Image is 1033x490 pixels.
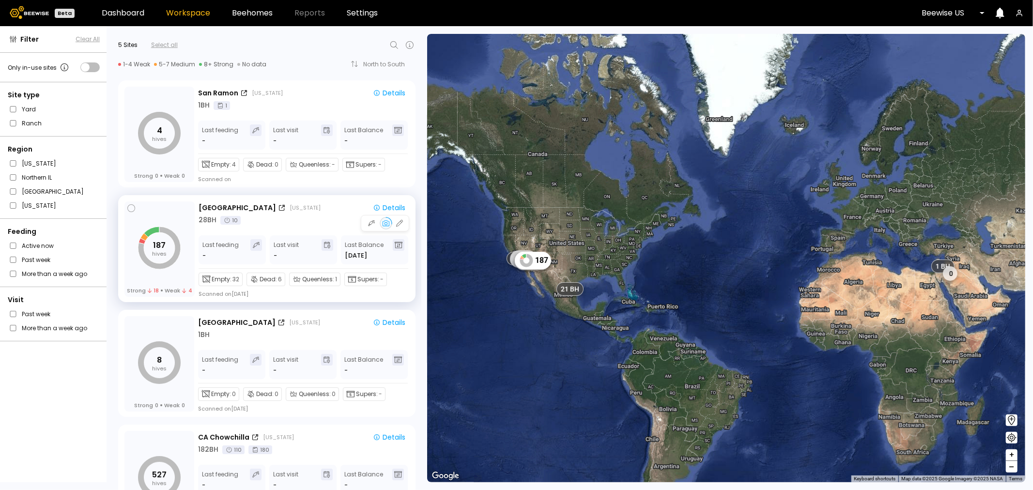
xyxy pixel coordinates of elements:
[182,402,185,409] span: 0
[286,387,339,401] div: Queenless:
[561,285,579,293] span: 21 BH
[373,318,405,327] div: Details
[199,215,216,225] div: 28 BH
[344,354,383,375] div: Last Balance
[1009,449,1015,461] span: +
[344,366,348,375] span: -
[373,203,405,212] div: Details
[202,354,238,375] div: Last feeding
[202,251,207,260] div: -
[373,89,405,97] div: Details
[198,88,238,98] div: San Ramon
[273,480,277,490] div: -
[202,366,206,375] div: -
[8,90,100,100] div: Site type
[232,390,236,398] span: 0
[379,390,382,398] span: -
[373,433,405,442] div: Details
[332,160,335,169] span: -
[273,366,277,375] div: -
[344,136,348,146] span: -
[151,41,178,49] div: Select all
[22,255,50,265] label: Past week
[102,9,144,17] a: Dashboard
[1009,476,1022,481] a: Terms (opens in new tab)
[237,61,266,68] div: No data
[380,275,384,284] span: -
[369,88,409,98] button: Details
[10,6,49,19] img: Beewise logo
[275,390,278,398] span: 0
[198,318,276,328] div: [GEOGRAPHIC_DATA]
[22,200,56,211] label: [US_STATE]
[252,89,283,97] div: [US_STATE]
[275,160,278,169] span: 0
[22,309,50,319] label: Past week
[182,287,192,294] span: 4
[220,216,241,225] div: 10
[344,273,387,286] div: Supers:
[273,136,277,146] div: -
[22,269,87,279] label: More than a week ago
[363,61,412,67] div: North to South
[369,432,409,443] button: Details
[134,402,185,409] div: Strong Weak
[344,469,383,490] div: Last Balance
[155,402,158,409] span: 0
[22,323,87,333] label: More than a week ago
[152,469,167,480] tspan: 527
[369,202,409,213] button: Details
[152,135,167,143] tspan: hives
[202,239,239,260] div: Last feeding
[157,354,162,366] tspan: 8
[343,387,385,401] div: Supers:
[1006,449,1018,461] button: +
[278,275,282,284] span: 6
[152,250,167,258] tspan: hives
[202,480,206,490] div: -
[332,390,336,398] span: 0
[289,319,320,326] div: [US_STATE]
[345,251,367,260] span: [DATE]
[118,61,150,68] div: 1-4 Weak
[289,273,340,286] div: Queenless:
[222,445,245,454] div: 110
[232,160,236,169] span: 4
[214,101,230,110] div: 1
[152,479,167,487] tspan: hives
[247,273,285,286] div: Dead:
[248,445,272,454] div: 180
[154,61,195,68] div: 5-7 Medium
[8,295,100,305] div: Visit
[198,175,231,183] div: Scanned on
[263,433,294,441] div: [US_STATE]
[202,136,206,146] div: -
[344,480,348,490] span: -
[199,273,243,286] div: Empty:
[1009,461,1015,473] span: –
[199,290,248,298] div: Scanned on [DATE]
[22,241,54,251] label: Active now
[8,144,100,154] div: Region
[20,34,39,45] span: Filter
[198,444,218,455] div: 182 BH
[290,204,321,212] div: [US_STATE]
[232,275,239,284] span: 32
[344,124,383,146] div: Last Balance
[1006,461,1018,473] button: –
[347,9,378,17] a: Settings
[198,405,248,413] div: Scanned on [DATE]
[286,158,339,171] div: Queenless:
[22,158,56,168] label: [US_STATE]
[199,203,276,213] div: [GEOGRAPHIC_DATA]
[198,432,249,443] div: CA Chowchilla
[335,275,337,284] span: 1
[166,9,210,17] a: Workspace
[22,186,84,197] label: [GEOGRAPHIC_DATA]
[243,387,282,401] div: Dead:
[182,172,185,179] span: 0
[152,365,167,372] tspan: hives
[274,251,277,260] div: -
[134,172,185,179] div: Strong Weak
[273,469,298,490] div: Last visit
